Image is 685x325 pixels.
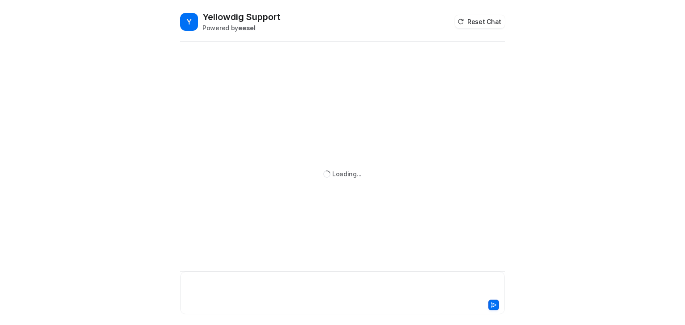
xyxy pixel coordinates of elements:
[332,169,362,179] div: Loading...
[202,11,281,23] h2: Yellowdig Support
[180,13,198,31] span: Y
[238,24,256,32] b: eesel
[455,15,505,28] button: Reset Chat
[202,23,281,32] div: Powered by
